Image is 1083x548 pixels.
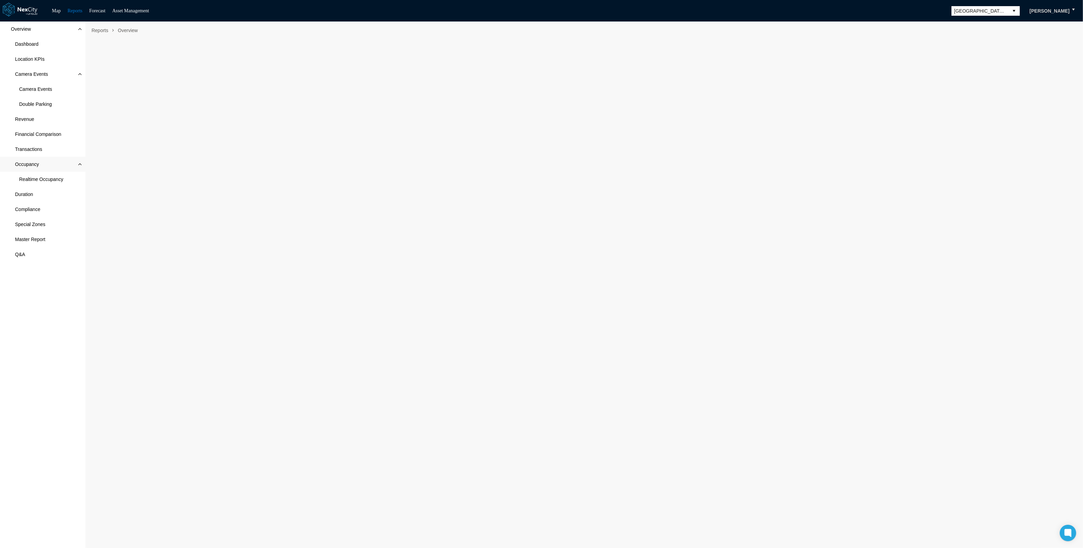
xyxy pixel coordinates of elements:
[68,8,83,13] a: Reports
[19,86,52,93] span: Camera Events
[89,8,105,13] a: Forecast
[15,236,45,243] span: Master Report
[15,116,34,123] span: Revenue
[1030,8,1070,14] span: [PERSON_NAME]
[89,25,111,36] span: Reports
[115,25,140,36] span: Overview
[112,8,149,13] a: Asset Management
[954,8,1006,14] span: [GEOGRAPHIC_DATA][PERSON_NAME]
[19,176,63,183] span: Realtime Occupancy
[15,221,45,228] span: Special Zones
[15,131,61,138] span: Financial Comparison
[15,146,42,153] span: Transactions
[19,101,52,108] span: Double Parking
[15,251,25,258] span: Q&A
[15,161,39,168] span: Occupancy
[1023,5,1077,17] button: [PERSON_NAME]
[15,41,39,47] span: Dashboard
[15,71,48,78] span: Camera Events
[15,56,44,62] span: Location KPIs
[1009,6,1020,16] button: select
[15,206,40,213] span: Compliance
[52,8,61,13] a: Map
[11,26,31,32] span: Overview
[15,191,33,198] span: Duration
